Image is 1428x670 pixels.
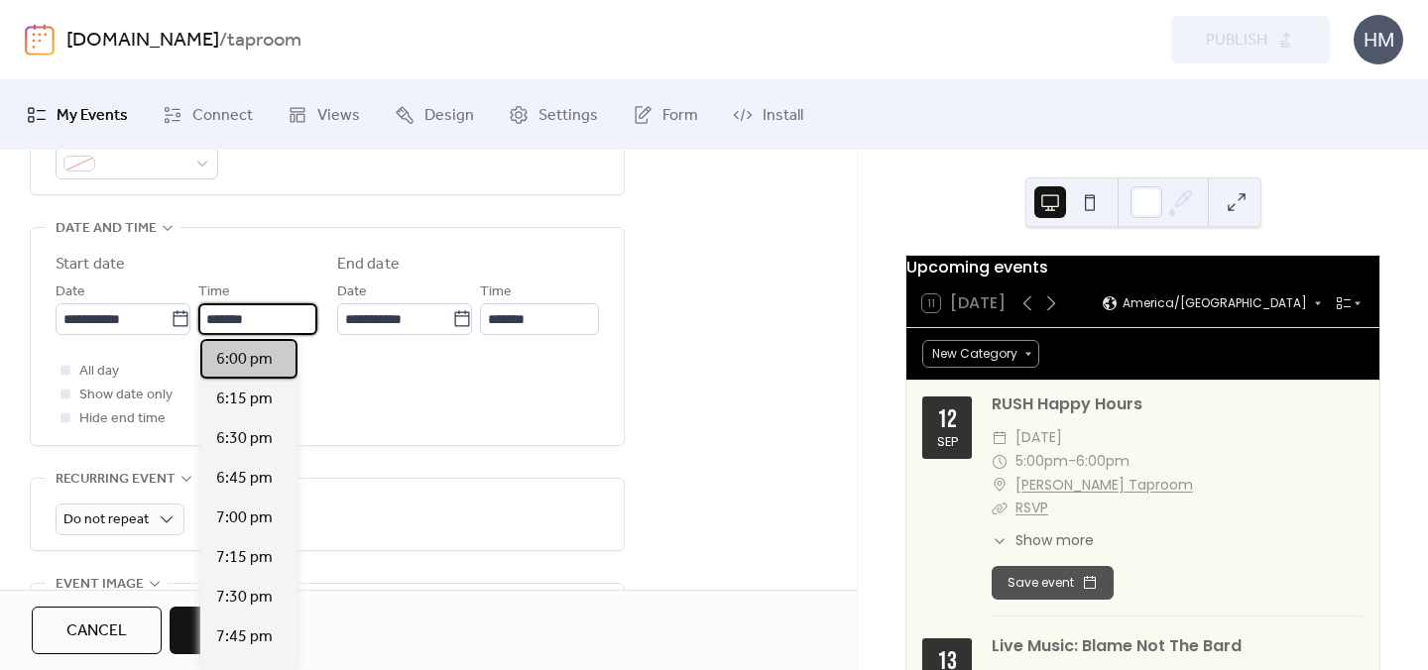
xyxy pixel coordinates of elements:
[56,468,176,492] span: Recurring event
[56,217,157,241] span: Date and time
[317,104,360,128] span: Views
[992,474,1008,498] div: ​
[148,88,268,142] a: Connect
[57,104,128,128] span: My Events
[1015,450,1068,474] span: 5:00pm
[32,607,162,654] button: Cancel
[79,384,173,407] span: Show date only
[906,256,1379,279] div: Upcoming events
[992,426,1008,450] div: ​
[1015,498,1048,517] a: RSVP
[992,530,1008,551] div: ​
[79,407,166,431] span: Hide end time
[380,88,489,142] a: Design
[1076,450,1130,474] span: 6:00pm
[992,392,1142,415] a: RUSH Happy Hours
[216,506,273,530] span: 7:00 pm
[992,450,1008,474] div: ​
[718,88,818,142] a: Install
[216,388,273,411] span: 6:15 pm
[937,407,957,432] div: 12
[216,348,273,372] span: 6:00 pm
[227,22,301,59] b: taproom
[216,546,273,570] span: 7:15 pm
[216,467,273,491] span: 6:45 pm
[192,104,253,128] span: Connect
[337,253,400,277] div: End date
[66,22,219,59] a: [DOMAIN_NAME]
[992,530,1094,551] button: ​Show more
[56,573,144,597] span: Event image
[337,280,367,304] span: Date
[25,24,55,56] img: logo
[12,88,143,142] a: My Events
[170,607,276,654] button: Save
[216,427,273,451] span: 6:30 pm
[216,625,273,649] span: 7:45 pm
[63,506,149,533] span: Do not repeat
[216,586,273,610] span: 7:30 pm
[1354,15,1403,64] div: HM
[992,566,1114,600] button: Save event
[79,360,119,384] span: All day
[198,280,230,304] span: Time
[273,88,375,142] a: Views
[763,104,803,128] span: Install
[618,88,713,142] a: Form
[992,634,1242,657] a: Live Music: Blame Not The Bard
[494,88,613,142] a: Settings
[219,22,227,59] b: /
[538,104,598,128] span: Settings
[66,619,127,643] span: Cancel
[1068,450,1076,474] span: -
[1015,474,1193,498] a: [PERSON_NAME] Taproom
[424,104,474,128] span: Design
[992,497,1008,520] div: ​
[480,280,512,304] span: Time
[1123,297,1307,309] span: America/[GEOGRAPHIC_DATA]
[1015,426,1062,450] span: [DATE]
[1015,530,1094,551] span: Show more
[937,436,958,449] div: Sep
[56,280,85,304] span: Date
[662,104,698,128] span: Form
[56,253,125,277] div: Start date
